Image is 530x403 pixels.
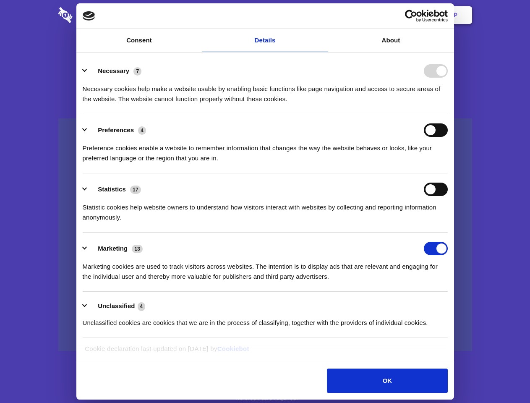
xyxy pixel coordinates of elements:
label: Preferences [98,126,134,133]
img: logo-wordmark-white-trans-d4663122ce5f474addd5e946df7df03e33cb6a1c49d2221995e7729f52c070b2.svg [58,7,130,23]
button: Statistics (17) [83,183,146,196]
a: Usercentrics Cookiebot - opens in a new window [374,10,448,22]
div: Statistic cookies help website owners to understand how visitors interact with websites by collec... [83,196,448,222]
img: logo [83,11,95,21]
span: 13 [132,245,143,253]
div: Unclassified cookies are cookies that we are in the process of classifying, together with the pro... [83,311,448,328]
div: Marketing cookies are used to track visitors across websites. The intention is to display ads tha... [83,255,448,282]
h4: Auto-redaction of sensitive data, encrypted data sharing and self-destructing private chats. Shar... [58,76,472,104]
span: 17 [130,186,141,194]
button: Marketing (13) [83,242,148,255]
a: Pricing [246,2,283,28]
button: OK [327,369,447,393]
a: Consent [76,29,202,52]
a: Contact [340,2,379,28]
a: Login [381,2,417,28]
label: Statistics [98,186,126,193]
a: Wistia video thumbnail [58,118,472,351]
button: Unclassified (4) [83,301,151,311]
div: Preference cookies enable a website to remember information that changes the way the website beha... [83,137,448,163]
h1: Eliminate Slack Data Loss. [58,38,472,68]
label: Marketing [98,245,128,252]
span: 7 [133,67,141,76]
div: Cookie declaration last updated on [DATE] by [78,344,452,360]
label: Necessary [98,67,129,74]
span: 4 [138,302,146,311]
iframe: Drift Widget Chat Controller [488,361,520,393]
a: Cookiebot [217,345,249,352]
div: Necessary cookies help make a website usable by enabling basic functions like page navigation and... [83,78,448,104]
a: Details [202,29,328,52]
a: About [328,29,454,52]
button: Necessary (7) [83,64,147,78]
button: Preferences (4) [83,123,151,137]
span: 4 [138,126,146,135]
